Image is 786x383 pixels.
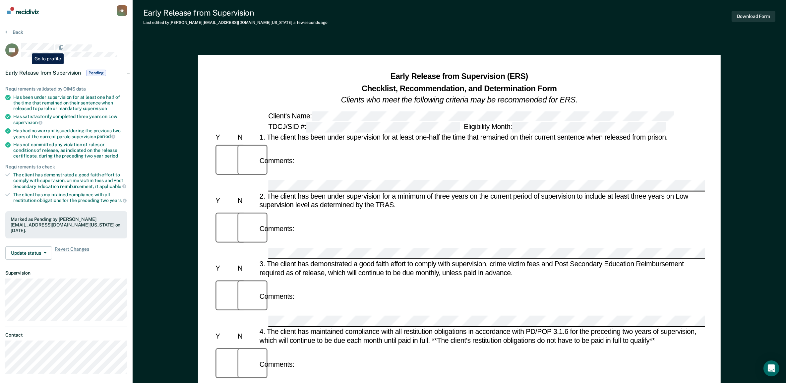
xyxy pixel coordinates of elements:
strong: Checklist, Recommendation, and Determination Form [362,84,557,93]
div: Requirements to check [5,164,127,170]
div: Y [214,134,236,143]
span: years [110,198,127,203]
button: Download Form [732,11,775,22]
span: Pending [86,70,106,76]
div: Open Intercom Messenger [763,360,779,376]
div: 1. The client has been under supervision for at least one-half the time that remained on their cu... [258,134,705,143]
div: Eligibility Month: [462,122,668,133]
div: Comments: [258,225,296,234]
span: a few seconds ago [293,20,328,25]
dt: Contact [5,332,127,338]
div: The client has maintained compliance with all restitution obligations for the preceding two [13,192,127,203]
div: 3. The client has demonstrated a good faith effort to comply with supervision, crime victim fees ... [258,260,705,278]
div: Has satisfactorily completed three years on Low [13,114,127,125]
span: applicable [99,184,126,189]
div: Has been under supervision for at least one half of the time that remained on their sentence when... [13,95,127,111]
div: N [236,265,258,274]
div: Comments: [258,360,296,369]
span: supervision [13,120,42,125]
em: Clients who meet the following criteria may be recommended for ERS. [341,96,578,104]
dt: Supervision [5,270,127,276]
div: Has had no warrant issued during the previous two years of the current parole supervision [13,128,127,139]
div: Last edited by [PERSON_NAME][EMAIL_ADDRESS][DOMAIN_NAME][US_STATE] [143,20,328,25]
div: Comments: [258,157,296,166]
div: Early Release from Supervision [143,8,328,18]
div: Client's Name: [267,111,676,122]
div: N [236,197,258,206]
span: period [104,153,118,159]
div: 4. The client has maintained compliance with all restitution obligations in accordance with PD/PO... [258,328,705,346]
div: Comments: [258,292,296,301]
div: Y [214,197,236,206]
span: supervision [83,106,107,111]
button: Update status [5,246,52,260]
div: Has not committed any violation of rules or conditions of release, as indicated on the release ce... [13,142,127,159]
div: Y [214,333,236,342]
div: H H [117,5,127,16]
div: TDCJ/SID #: [267,122,462,133]
span: period [97,134,115,139]
span: Early Release from Supervision [5,70,81,76]
div: 2. The client has been under supervision for a minimum of three years on the current period of su... [258,193,705,210]
div: The client has demonstrated a good faith effort to comply with supervision, crime victim fees and... [13,172,127,189]
div: Y [214,265,236,274]
img: Recidiviz [7,7,39,14]
div: Marked as Pending by [PERSON_NAME][EMAIL_ADDRESS][DOMAIN_NAME][US_STATE] on [DATE]. [11,217,122,233]
span: Revert Changes [55,246,89,260]
div: N [236,134,258,143]
strong: Early Release from Supervision (ERS) [391,72,528,81]
div: N [236,333,258,342]
div: Requirements validated by OIMS data [5,86,127,92]
button: Back [5,29,23,35]
button: Profile dropdown button [117,5,127,16]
